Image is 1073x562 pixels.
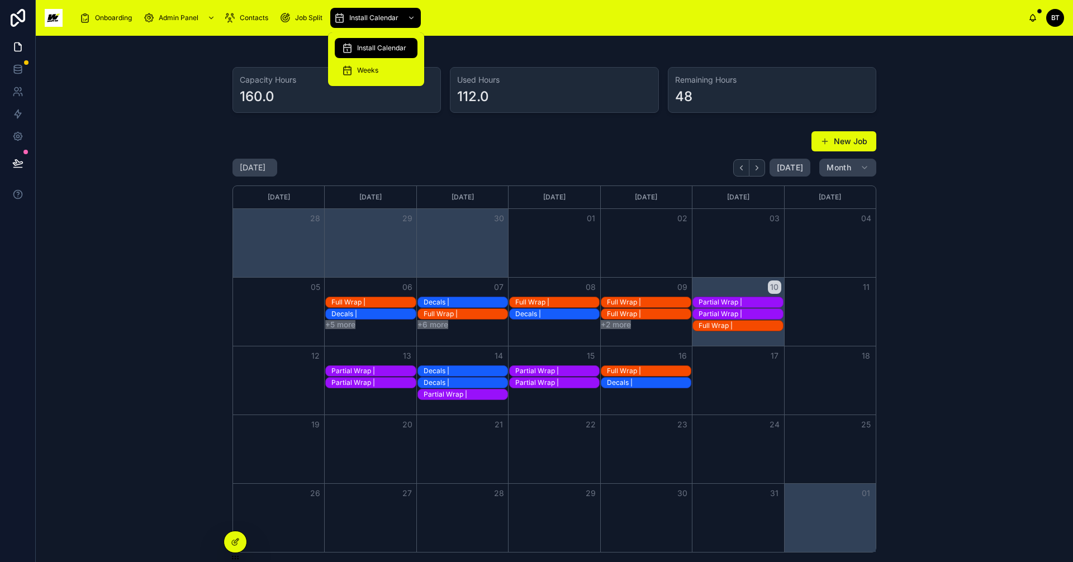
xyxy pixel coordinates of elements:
[295,13,322,22] span: Job Split
[424,366,507,376] div: Decals |
[768,487,781,500] button: 31
[325,320,355,329] button: +5 more
[860,212,873,225] button: 04
[424,297,507,307] div: Decals |
[768,212,781,225] button: 03
[331,378,415,387] div: Partial Wrap |
[819,159,876,177] button: Month
[607,378,691,388] div: Decals |
[675,88,692,106] div: 48
[699,297,782,307] div: Partial Wrap |
[401,418,414,431] button: 20
[607,298,691,307] div: Full Wrap |
[768,418,781,431] button: 24
[76,8,140,28] a: Onboarding
[331,309,415,318] div: Decals |
[777,163,803,173] span: [DATE]
[699,321,782,331] div: Full Wrap |
[457,74,651,85] h3: Used Hours
[232,185,876,553] div: Month View
[699,309,782,319] div: Partial Wrap |
[424,298,507,307] div: Decals |
[768,280,781,294] button: 10
[401,280,414,294] button: 06
[510,186,598,208] div: [DATE]
[515,378,599,387] div: Partial Wrap |
[331,366,415,375] div: Partial Wrap |
[786,186,874,208] div: [DATE]
[424,389,507,399] div: Partial Wrap |
[276,8,330,28] a: Job Split
[492,349,506,363] button: 14
[827,163,851,173] span: Month
[515,378,599,388] div: Partial Wrap |
[601,320,631,329] button: +2 more
[308,487,322,500] button: 26
[401,487,414,500] button: 27
[331,297,415,307] div: Full Wrap |
[357,44,406,53] span: Install Calendar
[326,186,414,208] div: [DATE]
[699,321,782,330] div: Full Wrap |
[331,309,415,319] div: Decals |
[140,8,221,28] a: Admin Panel
[1051,13,1060,22] span: BT
[457,88,489,106] div: 112.0
[584,280,597,294] button: 08
[240,74,434,85] h3: Capacity Hours
[72,6,1028,30] div: scrollable content
[811,131,876,151] a: New Job
[424,378,507,388] div: Decals |
[607,366,691,376] div: Full Wrap |
[733,159,749,177] button: Back
[607,297,691,307] div: Full Wrap |
[95,13,132,22] span: Onboarding
[676,418,689,431] button: 23
[424,309,507,318] div: Full Wrap |
[860,418,873,431] button: 25
[417,320,448,329] button: +6 more
[584,487,597,500] button: 29
[607,378,691,387] div: Decals |
[515,298,599,307] div: Full Wrap |
[424,390,507,399] div: Partial Wrap |
[401,349,414,363] button: 13
[584,418,597,431] button: 22
[860,349,873,363] button: 18
[492,212,506,225] button: 30
[860,280,873,294] button: 11
[860,487,873,500] button: 01
[330,8,421,28] a: Install Calendar
[699,298,782,307] div: Partial Wrap |
[240,13,268,22] span: Contacts
[349,13,398,22] span: Install Calendar
[492,418,506,431] button: 21
[159,13,198,22] span: Admin Panel
[676,212,689,225] button: 02
[749,159,765,177] button: Next
[308,280,322,294] button: 05
[492,487,506,500] button: 28
[331,298,415,307] div: Full Wrap |
[240,162,265,173] h2: [DATE]
[694,186,782,208] div: [DATE]
[515,366,599,376] div: Partial Wrap |
[607,366,691,375] div: Full Wrap |
[419,186,506,208] div: [DATE]
[584,349,597,363] button: 15
[515,309,599,318] div: Decals |
[675,74,869,85] h3: Remaining Hours
[607,309,691,319] div: Full Wrap |
[240,88,274,106] div: 160.0
[584,212,597,225] button: 01
[308,212,322,225] button: 28
[424,309,507,319] div: Full Wrap |
[602,186,690,208] div: [DATE]
[676,487,689,500] button: 30
[424,378,507,387] div: Decals |
[308,349,322,363] button: 12
[401,212,414,225] button: 29
[221,8,276,28] a: Contacts
[676,349,689,363] button: 16
[331,366,415,376] div: Partial Wrap |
